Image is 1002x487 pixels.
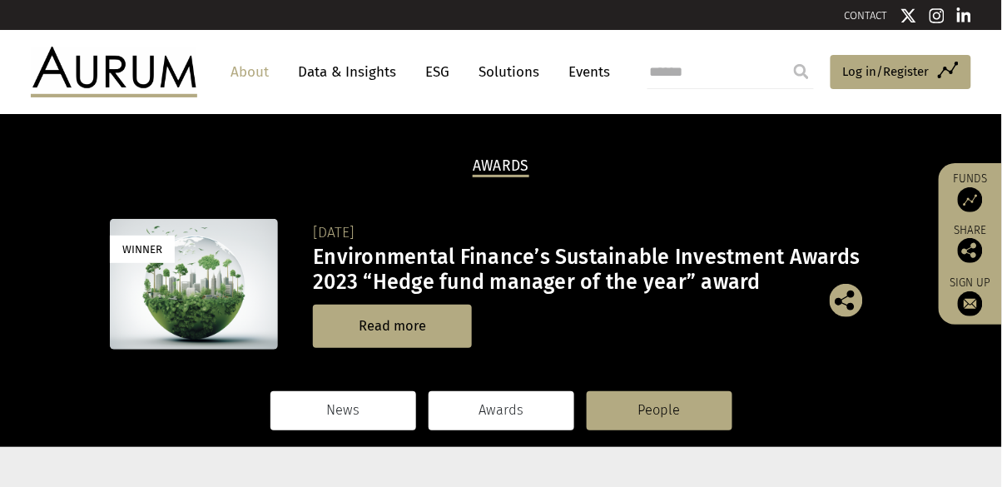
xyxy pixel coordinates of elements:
[958,291,983,316] img: Sign up to our newsletter
[785,55,818,88] input: Submit
[958,238,983,263] img: Share this post
[560,57,610,87] a: Events
[947,276,994,316] a: Sign up
[222,57,277,87] a: About
[417,57,458,87] a: ESG
[473,157,529,177] h2: Awards
[930,7,945,24] img: Instagram icon
[843,62,930,82] span: Log in/Register
[313,221,888,245] div: [DATE]
[270,391,416,430] a: News
[845,9,888,22] a: CONTACT
[587,391,732,430] a: People
[470,57,548,87] a: Solutions
[947,171,994,212] a: Funds
[957,7,972,24] img: Linkedin icon
[313,245,888,295] h3: Environmental Finance’s Sustainable Investment Awards 2023 “Hedge fund manager of the year” award
[900,7,917,24] img: Twitter icon
[831,55,971,90] a: Log in/Register
[958,187,983,212] img: Access Funds
[429,391,574,430] a: Awards
[947,225,994,263] div: Share
[110,236,175,263] div: Winner
[290,57,404,87] a: Data & Insights
[31,47,197,97] img: Aurum
[313,305,472,347] a: Read more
